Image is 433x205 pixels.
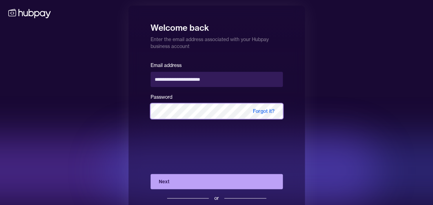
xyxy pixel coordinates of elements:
[214,195,219,202] div: or
[151,18,283,33] h1: Welcome back
[245,104,283,119] span: Forgot it?
[151,174,283,189] button: Next
[151,94,172,100] label: Password
[151,62,182,68] label: Email address
[151,33,283,50] p: Enter the email address associated with your Hubpay business account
